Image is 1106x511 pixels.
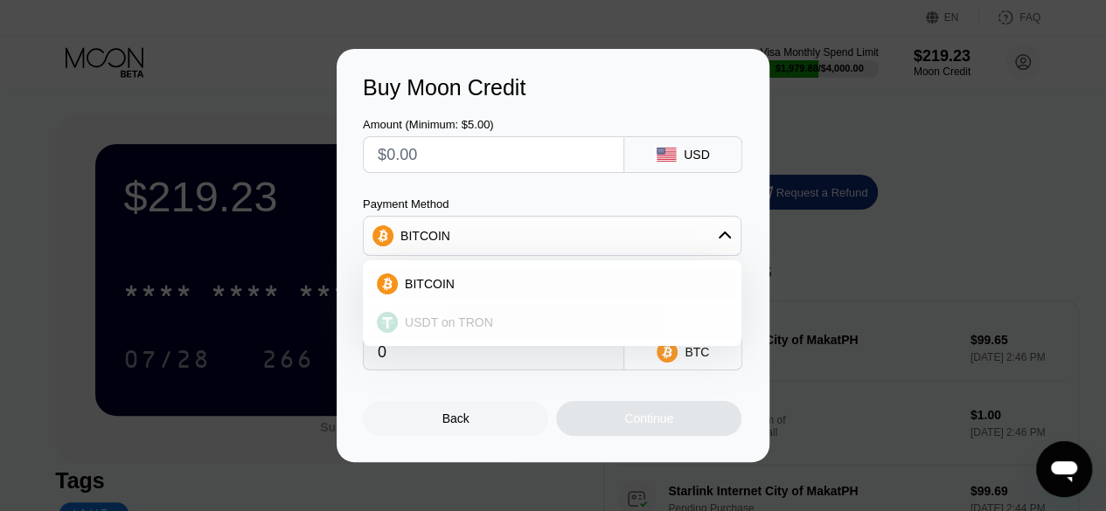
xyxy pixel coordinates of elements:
[368,266,736,301] div: BITCOIN
[364,218,741,253] div: BITCOIN
[405,315,493,329] span: USDT on TRON
[400,229,450,243] div: BITCOIN
[442,411,470,425] div: Back
[405,277,455,291] span: BITCOIN
[363,118,624,131] div: Amount (Minimum: $5.00)
[1036,441,1092,497] iframe: Button to launch messaging window
[685,345,709,359] div: BTC
[363,197,741,211] div: Payment Method
[368,305,736,340] div: USDT on TRON
[363,75,743,100] div: Buy Moon Credit
[363,401,548,436] div: Back
[684,148,710,162] div: USD
[378,137,609,172] input: $0.00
